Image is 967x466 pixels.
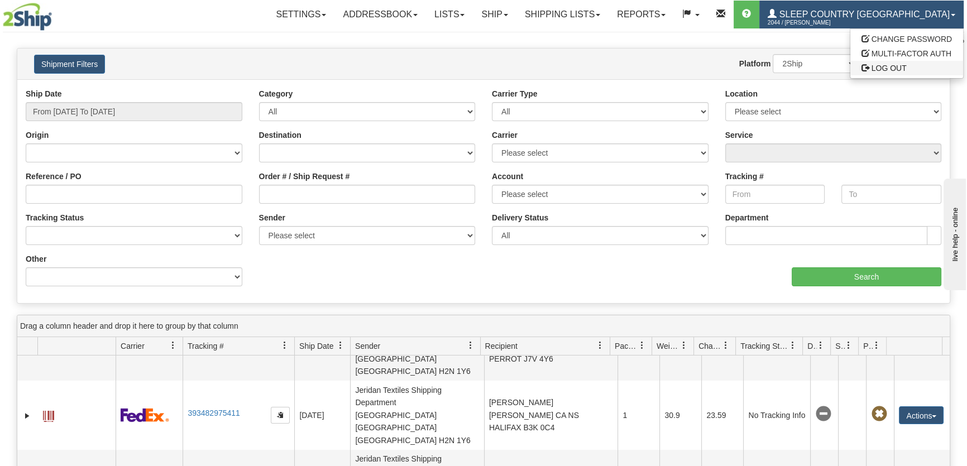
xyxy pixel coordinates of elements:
a: Reports [609,1,674,28]
a: Label [43,406,54,424]
label: Department [725,212,769,223]
a: CHANGE PASSWORD [850,32,963,46]
a: Settings [267,1,334,28]
div: live help - online [8,9,103,18]
label: Account [492,171,523,182]
a: LOG OUT [850,61,963,75]
span: Sleep Country [GEOGRAPHIC_DATA] [777,9,950,19]
td: 23.59 [701,381,743,449]
a: Shipping lists [516,1,609,28]
label: Category [259,88,293,99]
button: Shipment Filters [34,55,105,74]
label: Carrier [492,129,518,141]
label: Platform [739,58,771,69]
a: Tracking # filter column settings [275,336,294,355]
a: Addressbook [334,1,426,28]
span: Ship Date [299,340,333,352]
a: Shipment Issues filter column settings [839,336,858,355]
a: Sender filter column settings [461,336,480,355]
label: Carrier Type [492,88,537,99]
a: Ship [473,1,516,28]
label: Ship Date [26,88,62,99]
td: 30.9 [659,381,701,449]
input: To [841,185,941,204]
span: Recipient [485,340,518,352]
label: Origin [26,129,49,141]
span: Shipment Issues [835,340,845,352]
input: From [725,185,825,204]
label: Sender [259,212,285,223]
span: CHANGE PASSWORD [872,35,952,44]
label: Order # / Ship Request # [259,171,350,182]
label: Destination [259,129,301,141]
a: Weight filter column settings [674,336,693,355]
span: Packages [615,340,638,352]
span: Charge [698,340,722,352]
td: [PERSON_NAME] [PERSON_NAME] CA NS HALIFAX B3K 0C4 [484,381,618,449]
div: Support: 1 - 855 - 55 - 2SHIP [3,38,964,47]
a: Sleep Country [GEOGRAPHIC_DATA] 2044 / [PERSON_NAME] [759,1,964,28]
label: Tracking # [725,171,764,182]
button: Actions [899,406,944,424]
a: Carrier filter column settings [164,336,183,355]
button: Copy to clipboard [271,407,290,424]
td: 1 [617,381,659,449]
a: Ship Date filter column settings [331,336,350,355]
a: Pickup Status filter column settings [867,336,886,355]
div: grid grouping header [17,315,950,337]
span: Pickup Status [863,340,873,352]
a: Delivery Status filter column settings [811,336,830,355]
a: Tracking Status filter column settings [783,336,802,355]
span: Sender [355,340,380,352]
span: Tracking # [188,340,224,352]
span: Carrier [121,340,145,352]
iframe: chat widget [941,176,966,290]
span: 2044 / [PERSON_NAME] [768,17,851,28]
a: Recipient filter column settings [591,336,610,355]
input: Search [792,267,941,286]
td: Jeridan Textiles Shipping Department [GEOGRAPHIC_DATA] [GEOGRAPHIC_DATA] [GEOGRAPHIC_DATA] H2N 1Y6 [350,381,484,449]
img: 2 - FedEx Express® [121,408,169,422]
a: Packages filter column settings [633,336,652,355]
a: 393482975411 [188,409,240,417]
span: Weight [657,340,680,352]
span: LOG OUT [872,64,907,73]
a: MULTI-FACTOR AUTH [850,46,963,61]
a: Lists [426,1,473,28]
label: Other [26,253,46,265]
td: [DATE] [294,381,350,449]
span: Pickup Not Assigned [871,406,887,422]
span: MULTI-FACTOR AUTH [872,49,951,58]
label: Delivery Status [492,212,548,223]
a: Charge filter column settings [716,336,735,355]
label: Service [725,129,753,141]
a: Expand [22,410,33,421]
label: Tracking Status [26,212,84,223]
span: Tracking Status [740,340,789,352]
label: Reference / PO [26,171,82,182]
label: Location [725,88,758,99]
img: logo2044.jpg [3,3,52,31]
span: No Tracking Info [815,406,831,422]
td: No Tracking Info [743,381,810,449]
span: Delivery Status [807,340,817,352]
